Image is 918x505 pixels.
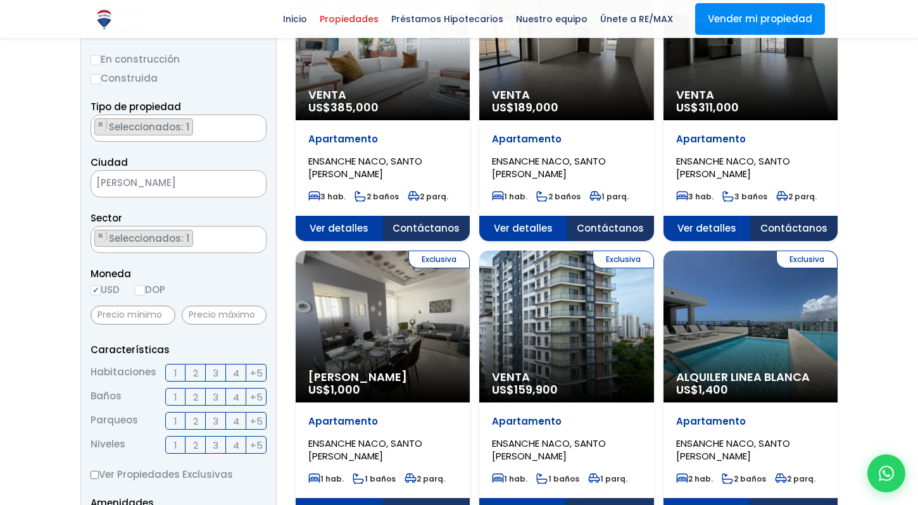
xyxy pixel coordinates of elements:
[510,9,594,28] span: Nuestro equipo
[91,70,267,86] label: Construida
[91,74,101,84] input: Construida
[492,133,641,146] p: Apartamento
[253,119,259,130] span: ×
[385,9,510,28] span: Préstamos Hipotecarios
[663,216,751,241] span: Ver detalles
[588,473,627,484] span: 1 parq.
[250,413,263,429] span: +5
[492,371,641,383] span: Venta
[250,389,263,405] span: +5
[492,191,527,202] span: 1 hab.
[676,382,728,397] span: US$
[308,371,457,383] span: [PERSON_NAME]
[193,413,198,429] span: 2
[135,282,165,297] label: DOP
[253,230,259,242] span: ×
[94,230,193,247] li: ENSANCHE NACO
[91,306,175,325] input: Precio mínimo
[408,191,448,202] span: 2 parq.
[233,437,239,453] span: 4
[536,473,579,484] span: 1 baños
[174,389,177,405] span: 1
[492,473,527,484] span: 1 hab.
[593,251,654,268] span: Exclusiva
[95,230,107,242] button: Remove item
[108,232,192,245] span: Seleccionados: 1
[193,389,198,405] span: 2
[589,191,629,202] span: 1 parq.
[97,119,104,130] span: ×
[91,100,181,113] span: Tipo de propiedad
[182,306,267,325] input: Precio máximo
[330,99,379,115] span: 385,000
[775,473,815,484] span: 2 parq.
[252,118,260,131] button: Remove all items
[676,154,790,180] span: ENSANCHE NACO, SANTO [PERSON_NAME]
[594,9,679,28] span: Únete a RE/MAX
[252,230,260,242] button: Remove all items
[750,216,838,241] span: Contáctanos
[91,285,101,296] input: USD
[91,282,120,297] label: USD
[492,89,641,101] span: Venta
[676,99,739,115] span: US$
[308,133,457,146] p: Apartamento
[536,191,581,202] span: 2 baños
[308,473,344,484] span: 1 hab.
[108,120,192,134] span: Seleccionados: 1
[213,437,218,453] span: 3
[91,364,156,382] span: Habitaciones
[492,154,606,180] span: ENSANCHE NACO, SANTO [PERSON_NAME]
[676,415,825,428] p: Apartamento
[492,437,606,463] span: ENSANCHE NACO, SANTO [PERSON_NAME]
[308,382,360,397] span: US$
[676,371,825,383] span: Alquiler Linea Blanca
[94,118,193,135] li: APARTAMENTO
[91,342,267,358] p: Características
[355,191,399,202] span: 2 baños
[91,412,138,430] span: Parqueos
[135,285,145,296] input: DOP
[233,413,239,429] span: 4
[250,365,263,381] span: +5
[234,174,253,194] button: Remove all items
[308,154,422,180] span: ENSANCHE NACO, SANTO [PERSON_NAME]
[233,365,239,381] span: 4
[330,382,360,397] span: 1,000
[91,170,267,197] span: SANTO DOMINGO DE GUZMÁN
[250,437,263,453] span: +5
[193,365,198,381] span: 2
[91,466,267,482] label: Ver Propiedades Exclusivas
[91,211,122,225] span: Sector
[698,99,739,115] span: 311,000
[514,99,558,115] span: 189,000
[174,413,177,429] span: 1
[213,413,218,429] span: 3
[95,119,107,130] button: Remove item
[308,437,422,463] span: ENSANCHE NACO, SANTO [PERSON_NAME]
[174,365,177,381] span: 1
[91,471,99,479] input: Ver Propiedades Exclusivas
[698,382,728,397] span: 1,400
[308,89,457,101] span: Venta
[676,473,713,484] span: 2 hab.
[213,389,218,405] span: 3
[91,51,267,67] label: En construcción
[479,216,567,241] span: Ver detalles
[492,382,558,397] span: US$
[233,389,239,405] span: 4
[91,227,98,254] textarea: Search
[353,473,396,484] span: 1 baños
[308,99,379,115] span: US$
[308,415,457,428] p: Apartamento
[193,437,198,453] span: 2
[676,133,825,146] p: Apartamento
[567,216,654,241] span: Contáctanos
[213,365,218,381] span: 3
[722,191,767,202] span: 3 baños
[405,473,445,484] span: 2 parq.
[296,216,383,241] span: Ver detalles
[676,437,790,463] span: ENSANCHE NACO, SANTO [PERSON_NAME]
[776,191,817,202] span: 2 parq.
[91,174,234,192] span: SANTO DOMINGO DE GUZMÁN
